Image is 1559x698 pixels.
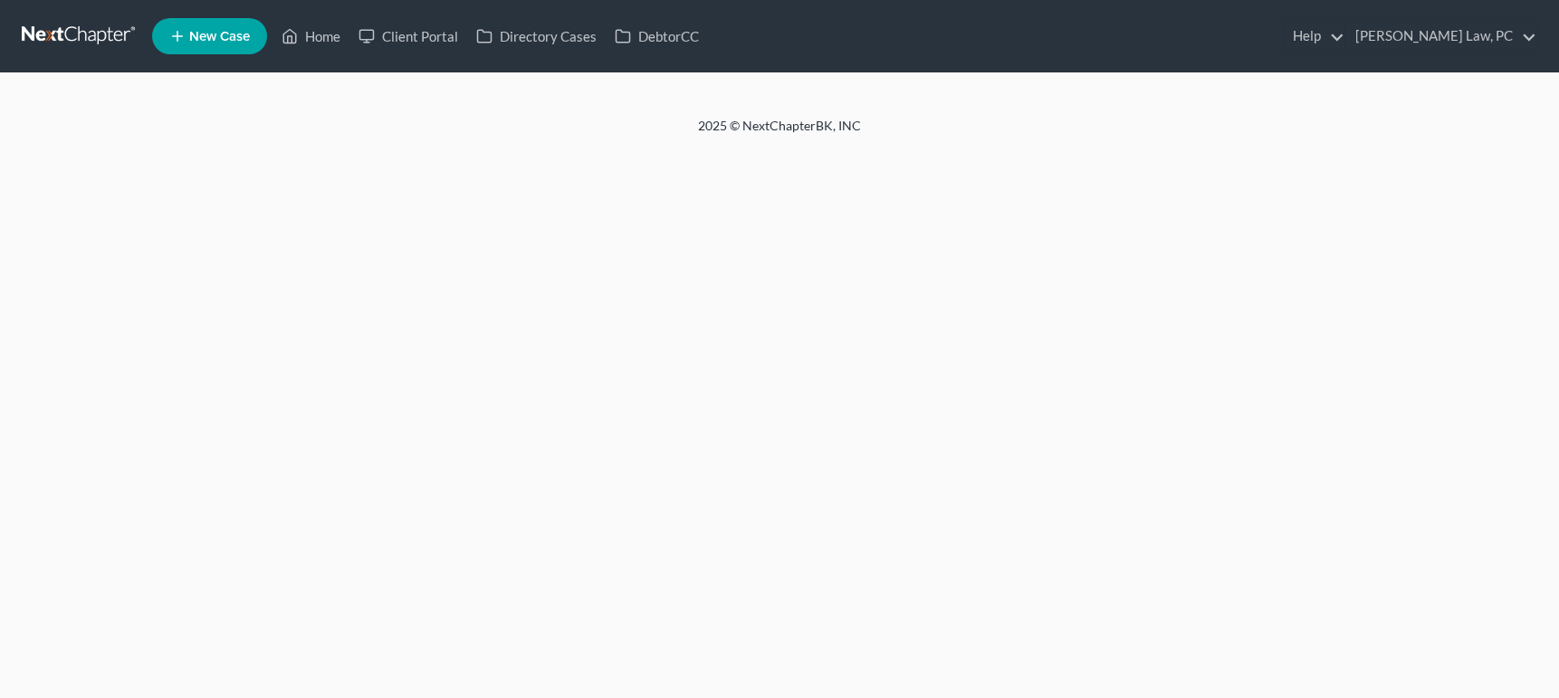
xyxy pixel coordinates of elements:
div: 2025 © NextChapterBK, INC [263,117,1296,149]
a: Client Portal [349,20,467,53]
a: [PERSON_NAME] Law, PC [1346,20,1536,53]
a: Help [1284,20,1344,53]
new-legal-case-button: New Case [152,18,267,54]
a: Home [273,20,349,53]
a: Directory Cases [467,20,606,53]
a: DebtorCC [606,20,708,53]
